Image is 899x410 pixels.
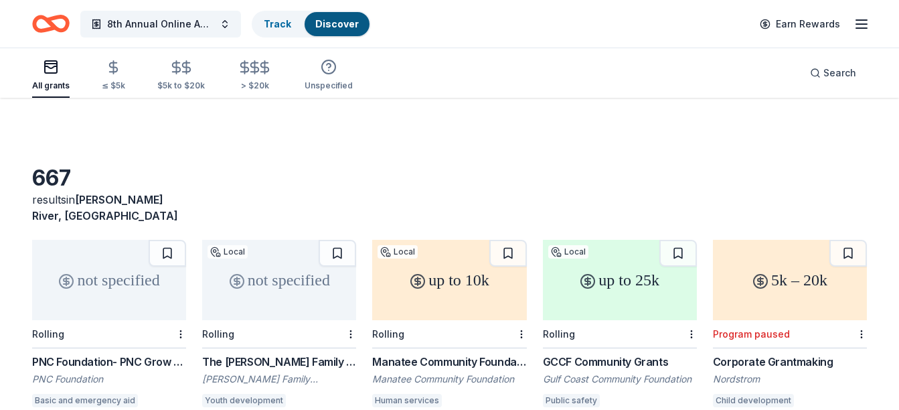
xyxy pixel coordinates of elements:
[208,245,248,259] div: Local
[80,11,241,38] button: 8th Annual Online Auctiom
[372,240,526,320] div: up to 10k
[32,328,64,340] div: Rolling
[548,245,588,259] div: Local
[202,394,286,407] div: Youth development
[264,18,291,29] a: Track
[315,18,359,29] a: Discover
[543,394,600,407] div: Public safety
[32,394,138,407] div: Basic and emergency aid
[157,80,205,91] div: $5k to $20k
[32,354,186,370] div: PNC Foundation- PNC Grow Up Great
[32,240,186,320] div: not specified
[305,54,353,98] button: Unspecified
[252,11,371,38] button: TrackDiscover
[543,240,697,320] div: up to 25k
[713,372,867,386] div: Nordstrom
[372,328,404,340] div: Rolling
[543,328,575,340] div: Rolling
[202,354,356,370] div: The [PERSON_NAME] Family Foundation Grant
[32,192,186,224] div: results
[752,12,848,36] a: Earn Rewards
[713,354,867,370] div: Corporate Grantmaking
[157,54,205,98] button: $5k to $20k
[202,372,356,386] div: [PERSON_NAME] Family Foundation
[799,60,867,86] button: Search
[713,240,867,320] div: 5k – 20k
[823,65,856,81] span: Search
[32,80,70,91] div: All grants
[102,80,125,91] div: ≤ $5k
[202,328,234,340] div: Rolling
[32,193,178,222] span: [PERSON_NAME] River, [GEOGRAPHIC_DATA]
[713,328,790,340] div: Program paused
[378,245,418,259] div: Local
[543,354,697,370] div: GCCF Community Grants
[543,372,697,386] div: Gulf Coast Community Foundation
[305,80,353,91] div: Unspecified
[32,165,186,192] div: 667
[107,16,214,32] span: 8th Annual Online Auctiom
[32,372,186,386] div: PNC Foundation
[372,354,526,370] div: Manatee Community Foundation Competitive Grants
[372,372,526,386] div: Manatee Community Foundation
[202,240,356,320] div: not specified
[237,80,272,91] div: > $20k
[713,394,794,407] div: Child development
[372,394,442,407] div: Human services
[237,54,272,98] button: > $20k
[102,54,125,98] button: ≤ $5k
[32,193,178,222] span: in
[32,54,70,98] button: All grants
[32,8,70,40] a: Home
